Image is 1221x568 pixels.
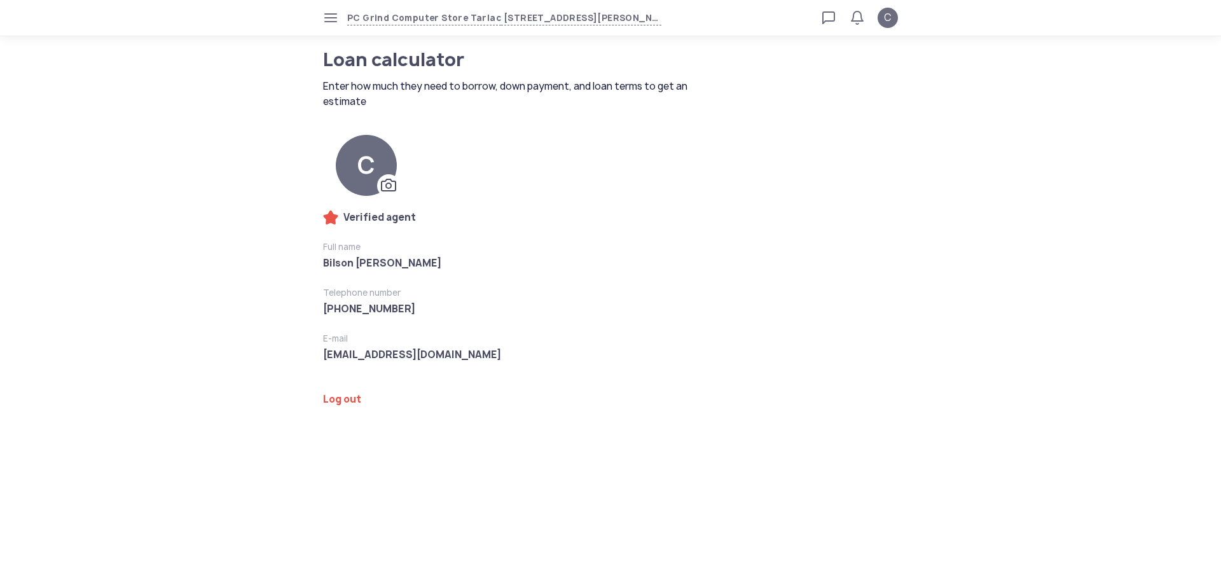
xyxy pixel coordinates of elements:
span: Verified agent [343,210,416,225]
span: Enter how much they need to borrow, down payment, and loan terms to get an estimate [323,79,698,109]
button: C [878,8,898,28]
button: PC Grind Computer Store Tarlac[STREET_ADDRESS][PERSON_NAME], [GEOGRAPHIC_DATA], [GEOGRAPHIC_DATA] [347,11,661,25]
span: [STREET_ADDRESS][PERSON_NAME], [GEOGRAPHIC_DATA], [GEOGRAPHIC_DATA] [501,11,661,25]
h1: Loan calculator [323,51,648,69]
span: PC Grind Computer Store Tarlac [347,11,501,25]
span: E-mail [323,332,698,345]
span: [EMAIL_ADDRESS][DOMAIN_NAME] [323,347,698,363]
span: C [357,153,375,178]
span: Telephone number [323,286,698,299]
span: Full name [323,240,698,253]
span: [PHONE_NUMBER] [323,301,698,317]
a: Log out [323,393,698,406]
span: Bilson [PERSON_NAME] [323,256,698,271]
span: C [884,10,892,25]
